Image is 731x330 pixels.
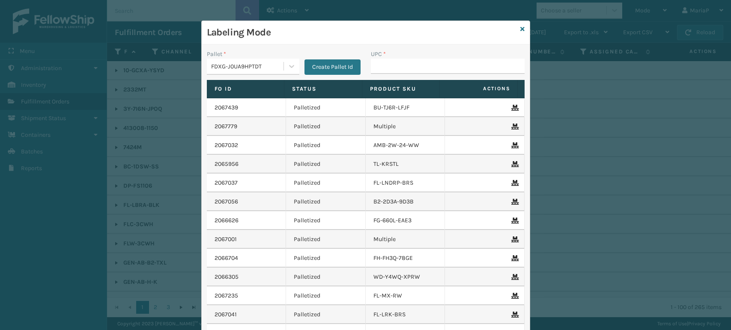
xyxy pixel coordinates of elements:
[215,141,238,150] a: 2067032
[511,218,516,224] i: Remove From Pallet
[366,136,445,155] td: AMB-2W-24-WW
[511,255,516,261] i: Remove From Pallet
[442,82,516,96] span: Actions
[286,98,366,117] td: Palletized
[370,85,432,93] label: Product SKU
[215,310,237,319] a: 2067041
[215,179,238,187] a: 2067037
[366,117,445,136] td: Multiple
[286,286,366,305] td: Palletized
[286,155,366,174] td: Palletized
[366,174,445,192] td: FL-LNDRP-BRS
[215,216,239,225] a: 2066626
[286,136,366,155] td: Palletized
[215,292,238,300] a: 2067235
[511,124,516,130] i: Remove From Pallet
[366,192,445,211] td: B2-2D3A-9D3B
[215,254,238,262] a: 2066704
[511,180,516,186] i: Remove From Pallet
[215,273,239,281] a: 2066305
[366,286,445,305] td: FL-MX-RW
[207,26,517,39] h3: Labeling Mode
[366,211,445,230] td: FG-660L-EAE3
[215,235,237,244] a: 2067001
[286,230,366,249] td: Palletized
[286,305,366,324] td: Palletized
[366,249,445,268] td: FH-FH3Q-78GE
[511,293,516,299] i: Remove From Pallet
[215,197,238,206] a: 2067056
[511,312,516,318] i: Remove From Pallet
[511,105,516,111] i: Remove From Pallet
[286,268,366,286] td: Palletized
[366,305,445,324] td: FL-LRK-BRS
[371,50,386,59] label: UPC
[215,160,239,168] a: 2065956
[215,122,237,131] a: 2067779
[286,174,366,192] td: Palletized
[286,192,366,211] td: Palletized
[511,236,516,242] i: Remove From Pallet
[511,161,516,167] i: Remove From Pallet
[366,98,445,117] td: BU-TJ6R-LFJF
[292,85,354,93] label: Status
[366,230,445,249] td: Multiple
[304,59,361,75] button: Create Pallet Id
[366,268,445,286] td: WD-Y4WQ-XPRW
[511,142,516,148] i: Remove From Pallet
[207,50,226,59] label: Pallet
[511,274,516,280] i: Remove From Pallet
[211,62,284,71] div: FDXG-J0UA9HPTDT
[286,211,366,230] td: Palletized
[366,155,445,174] td: TL-KRSTL
[511,199,516,205] i: Remove From Pallet
[286,117,366,136] td: Palletized
[215,85,277,93] label: Fo Id
[286,249,366,268] td: Palletized
[215,103,238,112] a: 2067439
